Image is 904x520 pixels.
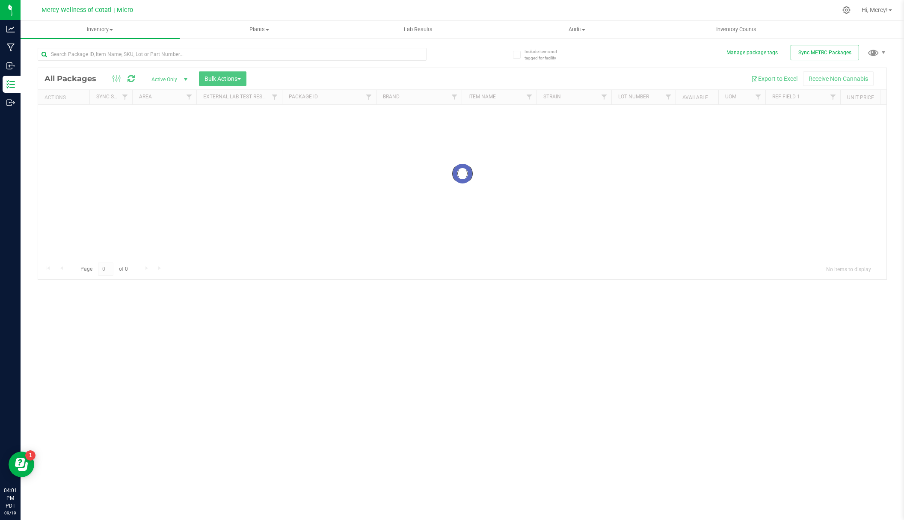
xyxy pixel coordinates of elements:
[392,26,444,33] span: Lab Results
[657,21,816,38] a: Inventory Counts
[180,26,338,33] span: Plants
[4,487,17,510] p: 04:01 PM PDT
[6,25,15,33] inline-svg: Analytics
[41,6,133,14] span: Mercy Wellness of Cotati | Micro
[498,21,657,38] a: Audit
[798,50,851,56] span: Sync METRC Packages
[180,21,339,38] a: Plants
[841,6,852,14] div: Manage settings
[525,48,567,61] span: Include items not tagged for facility
[705,26,768,33] span: Inventory Counts
[338,21,498,38] a: Lab Results
[6,43,15,52] inline-svg: Manufacturing
[9,452,34,477] iframe: Resource center
[498,26,656,33] span: Audit
[25,450,36,461] iframe: Resource center unread badge
[726,49,778,56] button: Manage package tags
[21,21,180,38] a: Inventory
[38,48,427,61] input: Search Package ID, Item Name, SKU, Lot or Part Number...
[6,80,15,89] inline-svg: Inventory
[4,510,17,516] p: 09/19
[6,62,15,70] inline-svg: Inbound
[6,98,15,107] inline-svg: Outbound
[791,45,859,60] button: Sync METRC Packages
[21,26,180,33] span: Inventory
[862,6,888,13] span: Hi, Mercy!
